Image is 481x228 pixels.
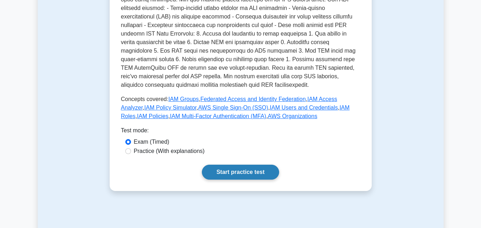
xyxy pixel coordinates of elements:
[168,96,199,102] a: IAM Groups
[144,105,197,111] a: IAM Policy Simulator
[200,96,306,102] a: Federated Access and Identity Federation
[270,105,338,111] a: IAM Users and Credentials
[198,105,268,111] a: AWS Single Sign-On (SSO)
[137,113,168,119] a: IAM Policies
[121,126,360,138] div: Test mode:
[268,113,317,119] a: AWS Organizations
[202,165,279,180] a: Start practice test
[134,138,169,146] label: Exam (Timed)
[121,95,360,121] p: Concepts covered: , , , , , , , , ,
[170,113,266,119] a: IAM Multi-Factor Authentication (MFA)
[134,147,205,155] label: Practice (With explanations)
